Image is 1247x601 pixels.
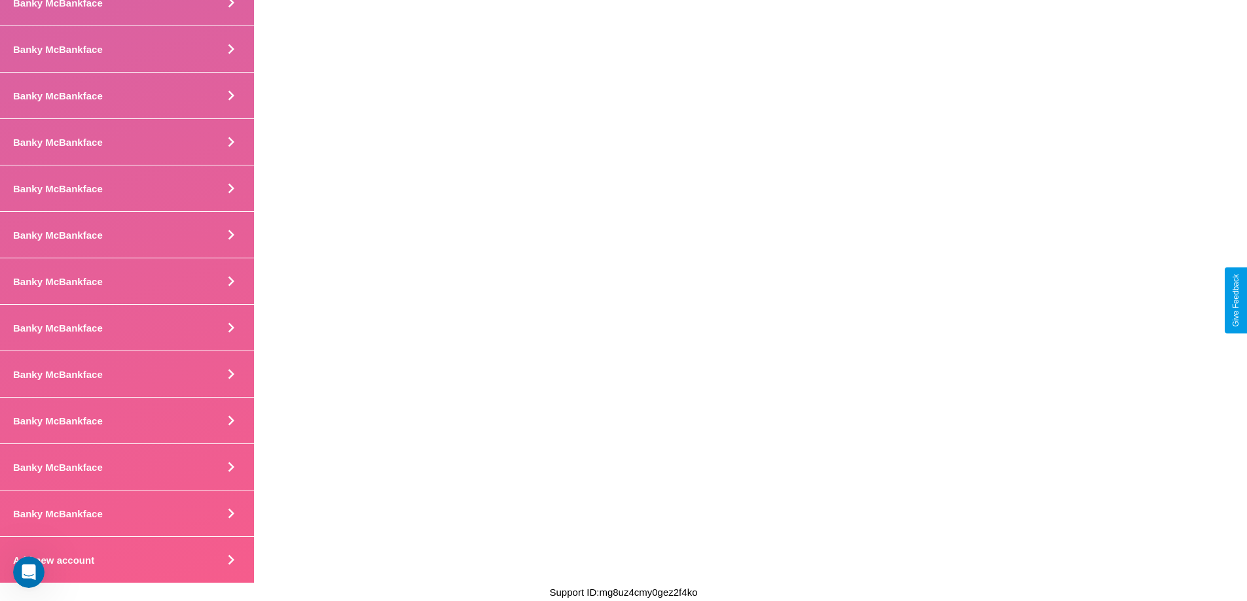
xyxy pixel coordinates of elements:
h4: Banky McBankface [13,183,103,194]
h4: Banky McBankface [13,44,103,55]
h4: Add new account [13,555,94,566]
h4: Banky McBankface [13,230,103,241]
h4: Banky McBankface [13,369,103,380]
iframe: Intercom live chat [13,557,45,588]
h4: Banky McBankface [13,276,103,287]
h4: Banky McBankface [13,415,103,426]
h4: Banky McBankface [13,322,103,334]
h4: Banky McBankface [13,462,103,473]
h4: Banky McBankface [13,137,103,148]
h4: Banky McBankface [13,90,103,101]
div: Give Feedback [1231,274,1240,327]
p: Support ID: mg8uz4cmy0gez2f4ko [550,583,698,601]
h4: Banky McBankface [13,508,103,519]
